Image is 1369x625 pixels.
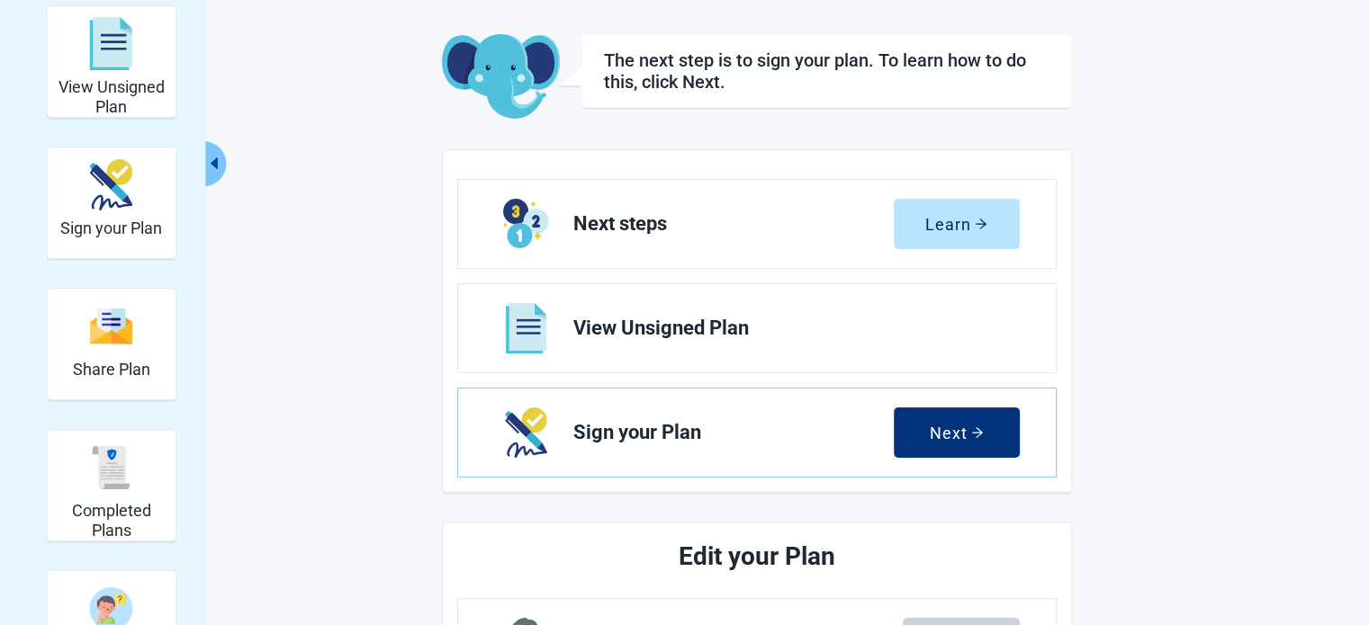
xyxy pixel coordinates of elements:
[204,141,227,186] button: Collapse menu
[90,446,133,489] img: svg%3e
[604,49,1049,93] h1: The next step is to sign your plan. To learn how to do this, click Next.
[46,429,176,541] div: Completed Plans
[46,147,176,259] div: Sign your Plan
[442,34,560,121] img: Koda Elephant
[90,17,133,71] img: svg%3e
[894,407,1020,458] button: Nextarrow-right
[73,360,150,379] h2: Share Plan
[525,537,989,576] h2: Edit your Plan
[46,5,176,118] div: View Unsigned Plan
[975,218,987,230] span: arrow-right
[930,424,984,442] div: Next
[458,388,1056,477] a: Next Sign your Plan section
[206,155,223,172] span: caret-left
[46,288,176,400] div: Share Plan
[90,159,133,210] img: make_plan_official-CpYJDfBD.svg
[971,426,984,439] span: arrow-right
[573,422,894,443] span: Sign your Plan
[458,284,1056,372] a: View View Unsigned Plan section
[54,501,168,540] h2: Completed Plans
[60,219,162,238] h2: Sign your Plan
[894,199,1020,249] button: Learnarrow-right
[54,77,168,116] h2: View Unsigned Plan
[573,317,1005,339] span: View Unsigned Plan
[458,180,1056,268] a: Learn Next steps section
[90,307,133,345] img: svg%3e
[925,215,987,233] div: Learn
[573,213,894,235] span: Next steps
